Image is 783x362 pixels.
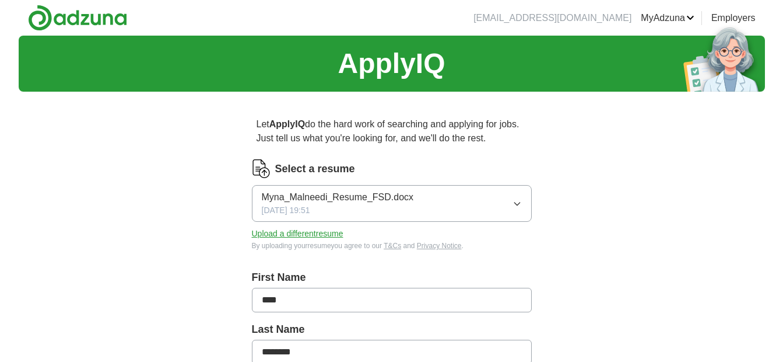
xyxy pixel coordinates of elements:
span: [DATE] 19:51 [262,204,310,217]
h1: ApplyIQ [338,43,445,85]
a: Privacy Notice [417,242,462,250]
span: Myna_Malneedi_Resume_FSD.docx [262,190,414,204]
img: CV Icon [252,159,271,178]
a: Employers [711,11,756,25]
li: [EMAIL_ADDRESS][DOMAIN_NAME] [473,11,631,25]
label: Last Name [252,322,532,337]
label: First Name [252,270,532,286]
button: Myna_Malneedi_Resume_FSD.docx[DATE] 19:51 [252,185,532,222]
img: Adzuna logo [28,5,127,31]
div: By uploading your resume you agree to our and . [252,241,532,251]
strong: ApplyIQ [269,119,305,129]
button: Upload a differentresume [252,228,343,240]
a: T&Cs [384,242,401,250]
a: MyAdzuna [641,11,694,25]
label: Select a resume [275,161,355,177]
p: Let do the hard work of searching and applying for jobs. Just tell us what you're looking for, an... [252,113,532,150]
